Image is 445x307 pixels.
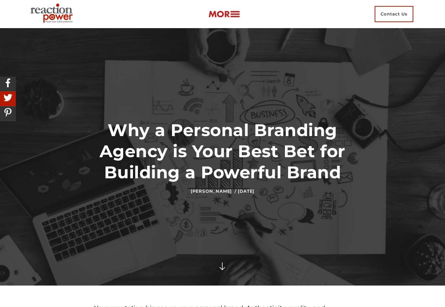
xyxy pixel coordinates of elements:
img: Share On Twitter [2,91,14,104]
img: more-btn.png [208,10,240,18]
img: Executive Branding | Personal Branding Agency [27,1,78,27]
img: Share On Facebook [2,77,14,89]
h1: Why a Personal Branding Agency is Your Best Bet for Building a Powerful Brand [94,120,351,183]
time: [DATE] [238,188,254,194]
img: Share On Pinterest [2,106,14,119]
a: [PERSON_NAME] / [191,188,236,194]
span: Contact Us [375,6,413,22]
